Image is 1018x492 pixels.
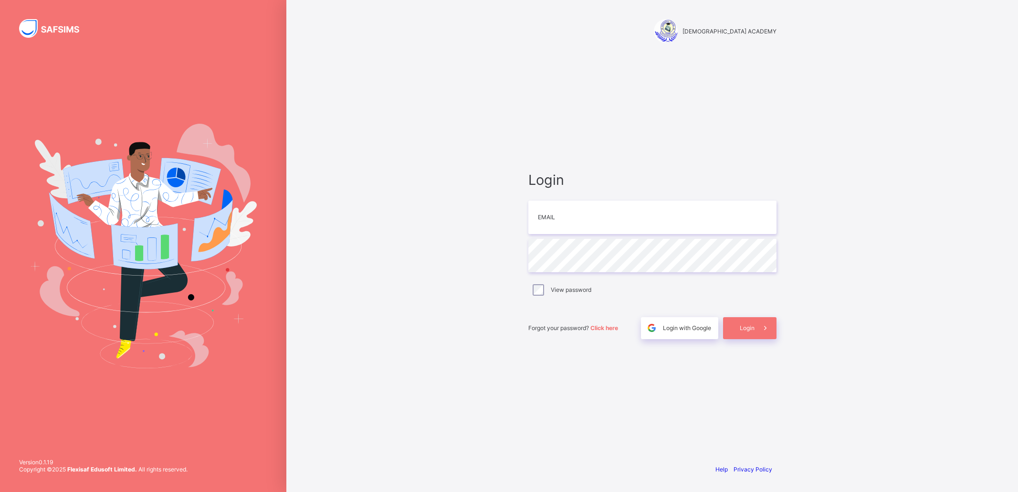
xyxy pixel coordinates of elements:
a: Click here [590,324,618,332]
span: [DEMOGRAPHIC_DATA] ACADEMY [682,28,777,35]
a: Privacy Policy [734,466,772,473]
span: Copyright © 2025 All rights reserved. [19,466,188,473]
img: google.396cfc9801f0270233282035f929180a.svg [646,322,657,333]
img: SAFSIMS Logo [19,19,91,38]
span: Forgot your password? [528,324,618,332]
span: Login with Google [663,324,711,332]
span: Version 0.1.19 [19,459,188,466]
span: Login [528,171,777,188]
span: Login [740,324,755,332]
label: View password [551,286,591,293]
strong: Flexisaf Edusoft Limited. [67,466,137,473]
a: Help [715,466,728,473]
img: Hero Image [30,124,257,368]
